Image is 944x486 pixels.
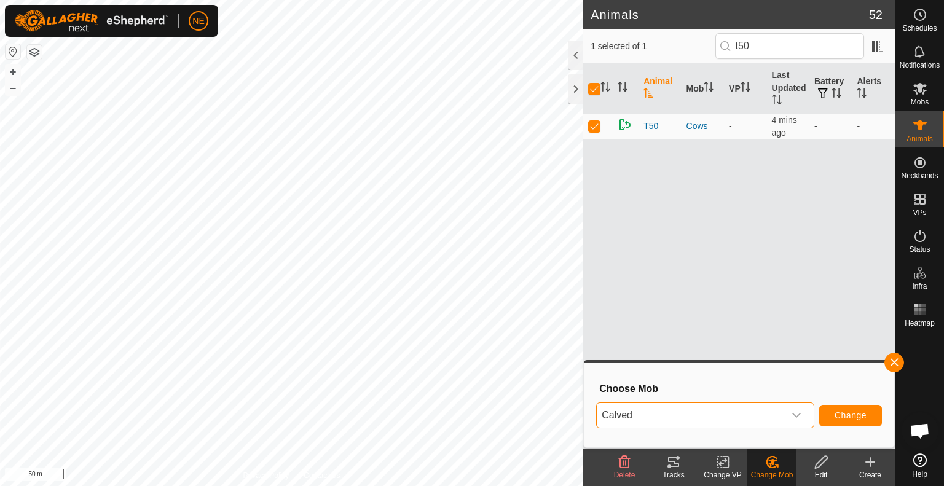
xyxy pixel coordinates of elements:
[6,65,20,79] button: +
[741,84,750,93] p-sorticon: Activate to sort
[796,469,846,480] div: Edit
[27,45,42,60] button: Map Layers
[772,96,782,106] p-sorticon: Activate to sort
[902,25,937,32] span: Schedules
[852,64,895,114] th: Alerts
[600,84,610,93] p-sorticon: Activate to sort
[809,64,852,114] th: Battery
[618,84,627,93] p-sorticon: Activate to sort
[698,469,747,480] div: Change VP
[900,61,940,69] span: Notifications
[857,90,867,100] p-sorticon: Activate to sort
[724,64,766,114] th: VP
[895,449,944,483] a: Help
[597,403,784,428] span: Calved
[852,113,895,139] td: -
[907,135,933,143] span: Animals
[909,246,930,253] span: Status
[729,121,732,131] app-display-virtual-paddock-transition: -
[6,80,20,95] button: –
[15,10,168,32] img: Gallagher Logo
[835,410,867,420] span: Change
[747,469,796,480] div: Change Mob
[846,469,895,480] div: Create
[715,33,864,59] input: Search (S)
[912,471,927,478] span: Help
[643,90,653,100] p-sorticon: Activate to sort
[591,7,869,22] h2: Animals
[6,44,20,59] button: Reset Map
[832,90,841,100] p-sorticon: Activate to sort
[243,470,289,481] a: Privacy Policy
[192,15,204,28] span: NE
[913,209,926,216] span: VPs
[912,283,927,290] span: Infra
[767,64,809,114] th: Last Updated
[639,64,681,114] th: Animal
[902,412,938,449] a: Open chat
[901,172,938,179] span: Neckbands
[784,403,809,428] div: dropdown trigger
[819,405,882,426] button: Change
[772,115,797,138] span: 31 Aug 2025, 9:28 am
[614,471,635,479] span: Delete
[618,117,632,132] img: returning on
[869,6,883,24] span: 52
[905,319,935,327] span: Heatmap
[704,84,714,93] p-sorticon: Activate to sort
[591,40,715,53] span: 1 selected of 1
[682,64,724,114] th: Mob
[911,98,929,106] span: Mobs
[304,470,340,481] a: Contact Us
[649,469,698,480] div: Tracks
[809,113,852,139] td: -
[599,383,882,394] h3: Choose Mob
[643,120,658,133] span: T50
[686,120,719,133] div: Cows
